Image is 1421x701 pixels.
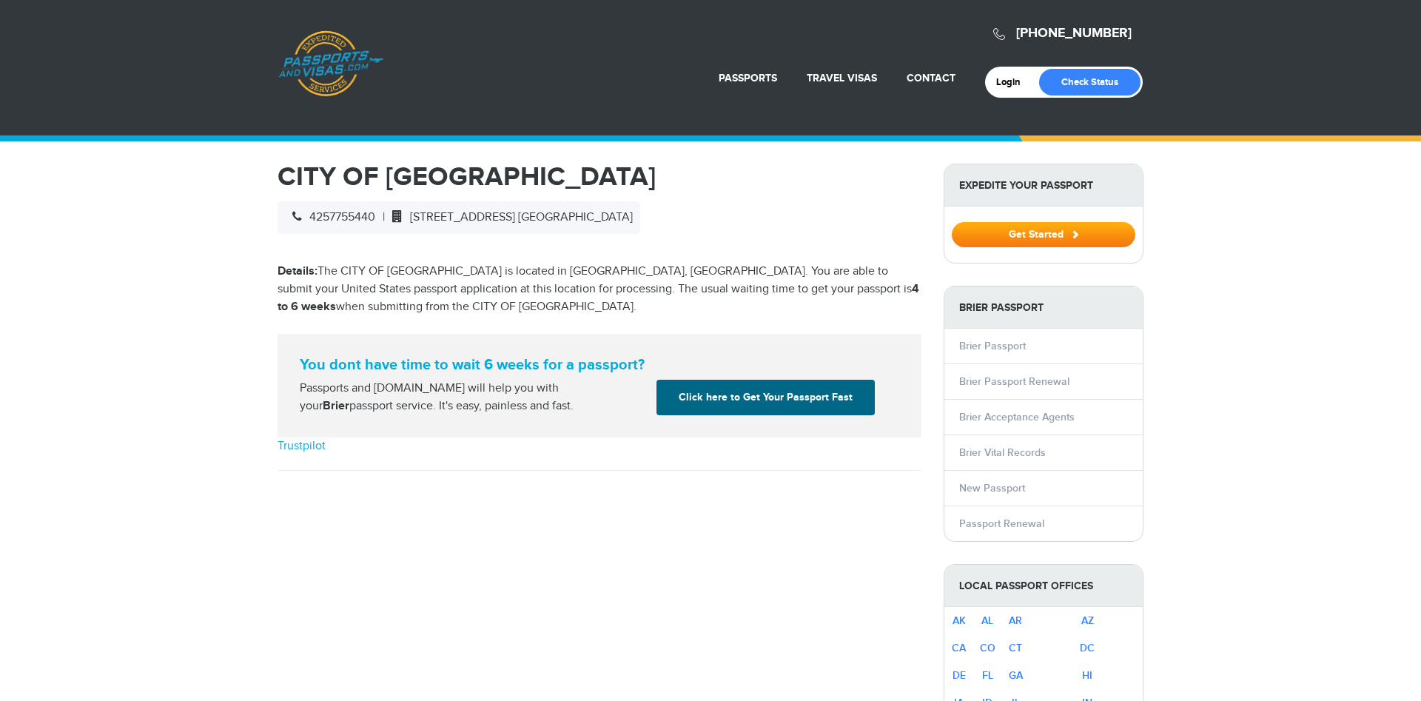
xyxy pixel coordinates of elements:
a: Travel Visas [807,72,877,84]
a: HI [1082,669,1092,682]
a: Passports [719,72,777,84]
a: New Passport [959,482,1025,494]
a: AR [1009,614,1022,627]
a: CO [980,642,995,654]
strong: Brier [323,399,349,413]
a: Get Started [952,228,1135,240]
button: Get Started [952,222,1135,247]
span: 4257755440 [285,210,375,224]
strong: Expedite Your Passport [944,164,1143,207]
strong: You dont have time to wait 6 weeks for a passport? [300,356,899,374]
h1: CITY OF [GEOGRAPHIC_DATA] [278,164,921,190]
a: Contact [907,72,955,84]
div: Passports and [DOMAIN_NAME] will help you with your passport service. It's easy, painless and fast. [294,380,651,415]
a: AK [953,614,966,627]
a: Login [996,76,1031,88]
strong: 4 to 6 weeks [278,282,919,314]
a: Trustpilot [278,439,326,453]
p: The CITY OF [GEOGRAPHIC_DATA] is located in [GEOGRAPHIC_DATA], [GEOGRAPHIC_DATA]. You are able to... [278,263,921,316]
a: Passports & [DOMAIN_NAME] [278,30,383,97]
a: DE [953,669,966,682]
div: | [278,201,640,234]
a: GA [1009,669,1023,682]
a: Click here to Get Your Passport Fast [656,380,875,415]
strong: Details: [278,264,318,278]
a: Check Status [1039,69,1141,95]
a: DC [1080,642,1095,654]
a: Brier Passport Renewal [959,375,1069,388]
a: CA [952,642,966,654]
strong: Brier Passport [944,286,1143,329]
a: Brier Vital Records [959,446,1046,459]
a: Passport Renewal [959,517,1044,530]
a: CT [1009,642,1022,654]
strong: Local Passport Offices [944,565,1143,607]
a: AZ [1081,614,1094,627]
a: Brier Acceptance Agents [959,411,1075,423]
a: Brier Passport [959,340,1026,352]
a: AL [981,614,993,627]
a: FL [982,669,993,682]
a: [PHONE_NUMBER] [1016,25,1132,41]
span: [STREET_ADDRESS] [GEOGRAPHIC_DATA] [385,210,633,224]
